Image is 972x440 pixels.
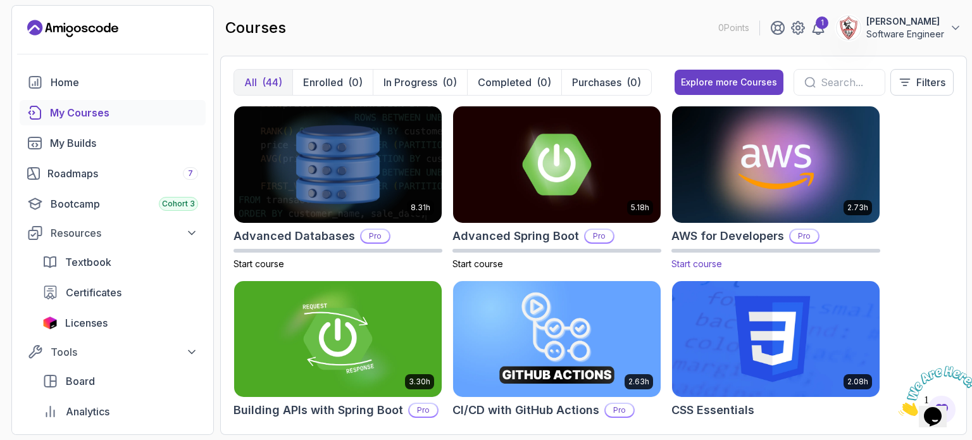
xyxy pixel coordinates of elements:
p: 2.73h [847,203,868,213]
p: 8.31h [411,203,430,213]
h2: Advanced Spring Boot [452,227,579,245]
button: Completed(0) [467,70,561,95]
h2: Advanced Databases [234,227,355,245]
div: Bootcamp [51,196,198,211]
span: Start course [234,258,284,269]
p: Software Engineer [866,28,944,41]
button: Filters [890,69,954,96]
p: 5.18h [631,203,649,213]
span: Start course [671,258,722,269]
p: Pro [585,230,613,242]
div: (44) [262,75,282,90]
div: (0) [348,75,363,90]
div: Roadmaps [47,166,198,181]
a: roadmaps [20,161,206,186]
p: 2.63h [628,377,649,387]
a: builds [20,130,206,156]
div: Tools [51,344,198,360]
p: 2.08h [847,377,868,387]
div: (0) [537,75,551,90]
img: Chat attention grabber [5,5,84,55]
h2: CSS Essentials [671,401,754,419]
img: AWS for Developers card [667,103,885,225]
div: Explore more Courses [681,76,777,89]
a: bootcamp [20,191,206,217]
p: Pro [361,230,389,242]
p: Pro [606,404,633,417]
input: Search... [821,75,875,90]
a: courses [20,100,206,125]
span: Licenses [65,315,108,330]
p: Pro [790,230,818,242]
p: [PERSON_NAME] [866,15,944,28]
span: Start course [452,258,503,269]
div: My Courses [50,105,198,120]
img: Building APIs with Spring Boot card [234,281,442,398]
span: Analytics [66,404,109,419]
div: Resources [51,225,198,241]
button: Explore more Courses [675,70,783,95]
div: (0) [442,75,457,90]
a: licenses [35,310,206,336]
a: certificates [35,280,206,305]
div: My Builds [50,135,198,151]
span: 1 [5,5,10,16]
div: (0) [626,75,641,90]
img: jetbrains icon [42,317,58,329]
img: CSS Essentials card [672,281,880,398]
img: Advanced Spring Boot card [453,106,661,223]
button: user profile image[PERSON_NAME]Software Engineer [836,15,962,41]
p: In Progress [383,75,437,90]
img: CI/CD with GitHub Actions card [453,281,661,398]
a: textbook [35,249,206,275]
p: Completed [478,75,532,90]
a: analytics [35,399,206,424]
p: 0 Points [718,22,749,34]
p: Filters [916,75,945,90]
span: 7 [188,168,193,179]
h2: CI/CD with GitHub Actions [452,401,599,419]
a: board [35,368,206,394]
img: Advanced Databases card [234,106,442,223]
h2: courses [225,18,286,38]
button: Tools [20,341,206,363]
p: All [244,75,257,90]
span: Cohort 3 [162,199,195,209]
button: Enrolled(0) [292,70,373,95]
iframe: chat widget [894,361,972,421]
div: Home [51,75,198,90]
h2: Building APIs with Spring Boot [234,401,403,419]
p: Enrolled [303,75,343,90]
button: Purchases(0) [561,70,651,95]
a: Landing page [27,18,118,39]
h2: AWS for Developers [671,227,784,245]
a: home [20,70,206,95]
div: 1 [816,16,828,29]
a: 1 [811,20,826,35]
p: Purchases [572,75,621,90]
p: 3.30h [409,377,430,387]
button: In Progress(0) [373,70,467,95]
button: Resources [20,222,206,244]
p: Pro [409,404,437,417]
button: All(44) [234,70,292,95]
span: Board [66,374,95,389]
span: Certificates [66,285,121,300]
img: user profile image [837,16,861,40]
span: Textbook [65,255,111,270]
